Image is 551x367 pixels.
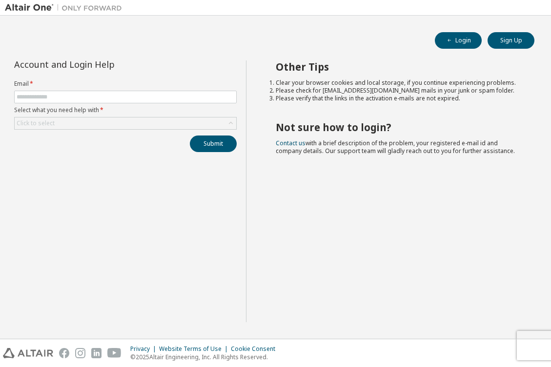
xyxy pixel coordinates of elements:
button: Submit [190,135,237,152]
div: Privacy [130,345,159,353]
h2: Not sure how to login? [276,121,517,134]
li: Please verify that the links in the activation e-mails are not expired. [276,95,517,102]
div: Website Terms of Use [159,345,231,353]
div: Click to select [17,119,55,127]
a: Contact us [276,139,306,147]
li: Clear your browser cookies and local storage, if you continue experiencing problems. [276,79,517,87]
img: linkedin.svg [91,348,102,358]
label: Select what you need help with [14,106,237,114]
p: © 2025 Altair Engineering, Inc. All Rights Reserved. [130,353,281,361]
span: with a brief description of the problem, your registered e-mail id and company details. Our suppo... [276,139,515,155]
div: Click to select [15,117,236,129]
img: Altair One [5,3,127,13]
div: Cookie Consent [231,345,281,353]
label: Email [14,80,237,88]
h2: Other Tips [276,60,517,73]
img: youtube.svg [107,348,122,358]
button: Sign Up [488,32,534,49]
img: instagram.svg [75,348,85,358]
img: altair_logo.svg [3,348,53,358]
div: Account and Login Help [14,60,192,68]
li: Please check for [EMAIL_ADDRESS][DOMAIN_NAME] mails in your junk or spam folder. [276,87,517,95]
button: Login [435,32,482,49]
img: facebook.svg [59,348,69,358]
